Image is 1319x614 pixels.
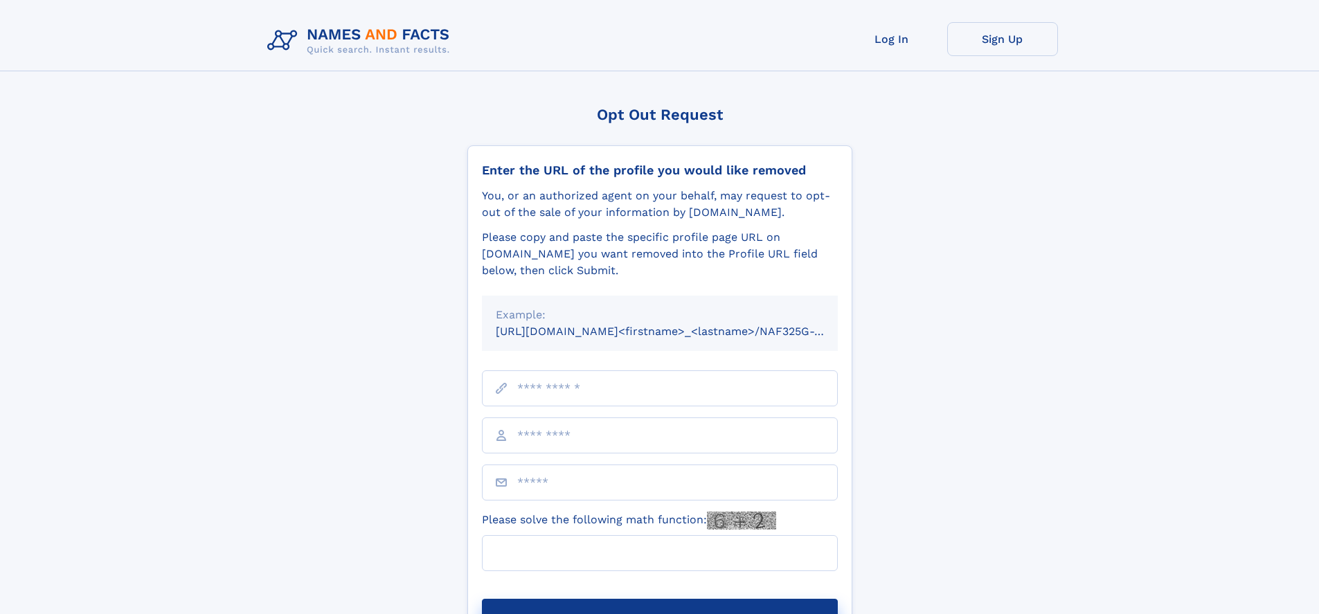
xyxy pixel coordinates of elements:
[496,325,864,338] small: [URL][DOMAIN_NAME]<firstname>_<lastname>/NAF325G-xxxxxxxx
[467,106,852,123] div: Opt Out Request
[482,163,838,178] div: Enter the URL of the profile you would like removed
[482,229,838,279] div: Please copy and paste the specific profile page URL on [DOMAIN_NAME] you want removed into the Pr...
[262,22,461,60] img: Logo Names and Facts
[482,512,776,530] label: Please solve the following math function:
[836,22,947,56] a: Log In
[482,188,838,221] div: You, or an authorized agent on your behalf, may request to opt-out of the sale of your informatio...
[947,22,1058,56] a: Sign Up
[496,307,824,323] div: Example:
